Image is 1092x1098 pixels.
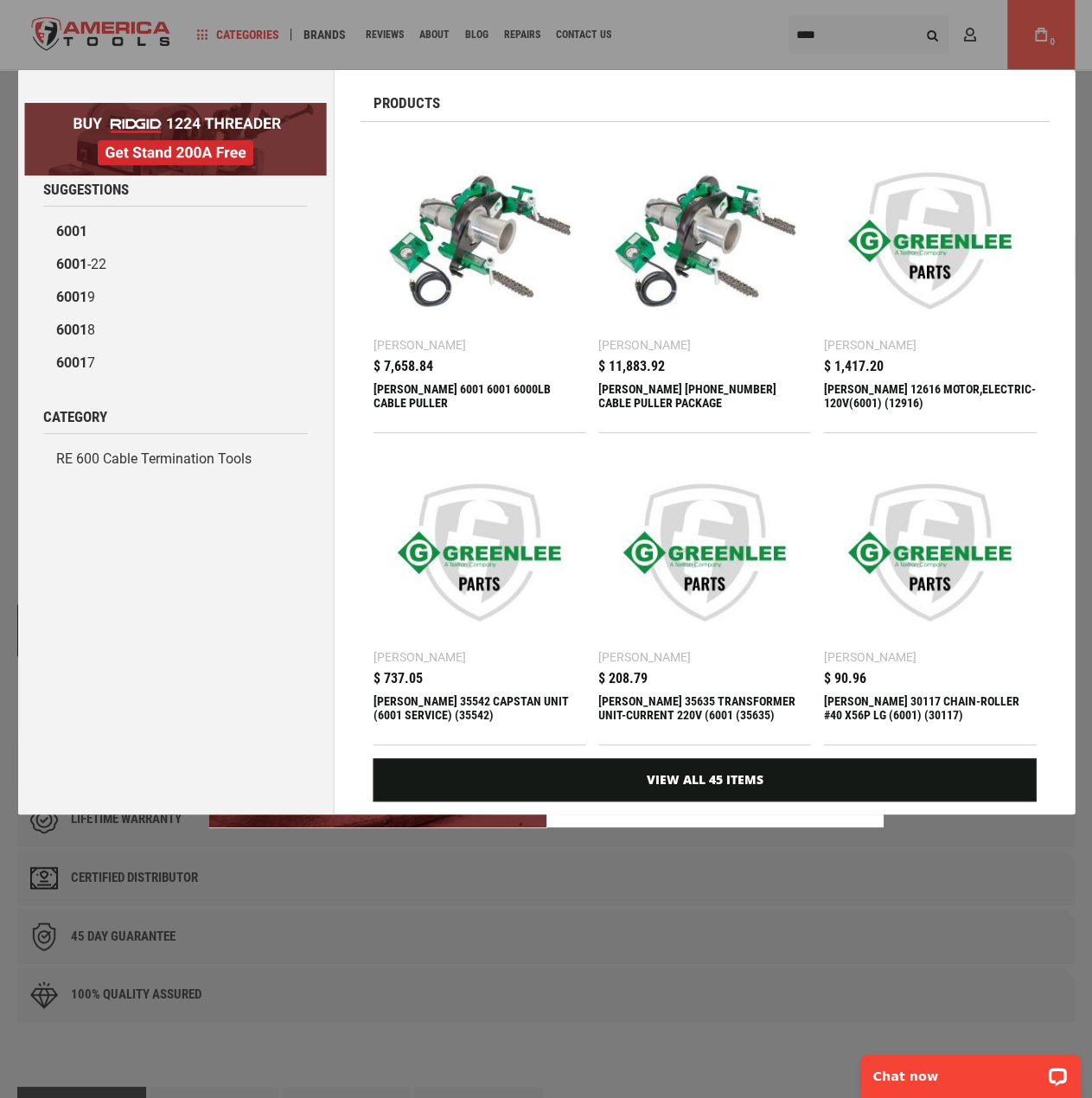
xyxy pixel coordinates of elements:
[598,360,665,373] span: $ 11,883.92
[607,455,801,649] img: Greenlee 35635 TRANSFORMER UNIT-CURRENT 220V (6001 (35635)
[43,182,129,197] span: Suggestions
[43,443,308,476] a: RE 600 Cable Termination Tools
[374,135,585,432] a: GREENLEE 6001 6001 6000LB CABLE PULLER [PERSON_NAME] $ 7,658.84 [PERSON_NAME] 6001 6001 6000LB CA...
[598,382,810,424] div: GREENLEE 6001-22 6005 CABLE PULLER PACKAGE
[374,96,440,111] span: Products
[56,289,87,305] b: 6001
[382,455,577,649] img: Greenlee 35542 CAPSTAN UNIT (6001 SERVICE) (35542)
[824,446,1036,744] a: Greenlee 30117 CHAIN-ROLLER #40 X56P LG (6001) (30117) [PERSON_NAME] $ 90.96 [PERSON_NAME] 30117 ...
[833,144,1027,338] img: Greenlee 12616 MOTOR,ELECTRIC-120V(6001) (12916)
[374,694,585,736] div: Greenlee 35542 CAPSTAN UNIT (6001 SERVICE) (35542)
[24,103,327,176] img: BOGO: Buy RIDGID® 1224 Threader, Get Stand 200A Free!
[374,758,1036,801] a: View All 45 Items
[56,223,87,239] b: 6001
[43,215,308,248] a: 6001
[598,651,691,663] div: [PERSON_NAME]
[374,339,466,351] div: [PERSON_NAME]
[56,322,87,338] b: 6001
[43,314,308,347] a: 60018
[56,256,87,272] b: 6001
[824,382,1036,424] div: Greenlee 12616 MOTOR,ELECTRIC-120V(6001) (12916)
[598,672,648,686] span: $ 208.79
[598,339,691,351] div: [PERSON_NAME]
[43,347,308,380] a: 60017
[824,694,1036,736] div: Greenlee 30117 CHAIN-ROLLER #40 X56P LG (6001) (30117)
[43,248,308,281] a: 6001-22
[849,1044,1092,1098] iframe: LiveChat chat widget
[24,103,327,116] a: BOGO: Buy RIDGID® 1224 Threader, Get Stand 200A Free!
[374,360,433,373] span: $ 7,658.84
[374,651,466,663] div: [PERSON_NAME]
[382,144,577,338] img: GREENLEE 6001 6001 6000LB CABLE PULLER
[607,144,801,338] img: GREENLEE 6001-22 6005 CABLE PULLER PACKAGE
[833,455,1027,649] img: Greenlee 30117 CHAIN-ROLLER #40 X56P LG (6001) (30117)
[374,672,423,686] span: $ 737.05
[824,135,1036,432] a: Greenlee 12616 MOTOR,ELECTRIC-120V(6001) (12916) [PERSON_NAME] $ 1,417.20 [PERSON_NAME] 12616 MOT...
[598,694,810,736] div: Greenlee 35635 TRANSFORMER UNIT-CURRENT 220V (6001 (35635)
[598,446,810,744] a: Greenlee 35635 TRANSFORMER UNIT-CURRENT 220V (6001 (35635) [PERSON_NAME] $ 208.79 [PERSON_NAME] 3...
[43,281,308,314] a: 60019
[824,651,916,663] div: [PERSON_NAME]
[824,360,884,373] span: $ 1,417.20
[824,672,866,686] span: $ 90.96
[374,446,585,744] a: Greenlee 35542 CAPSTAN UNIT (6001 SERVICE) (35542) [PERSON_NAME] $ 737.05 [PERSON_NAME] 35542 CAP...
[56,354,87,371] b: 6001
[824,339,916,351] div: [PERSON_NAME]
[374,382,585,424] div: GREENLEE 6001 6001 6000LB CABLE PULLER
[43,410,107,425] span: Category
[598,135,810,432] a: GREENLEE 6001-22 6005 CABLE PULLER PACKAGE [PERSON_NAME] $ 11,883.92 [PERSON_NAME] [PHONE_NUMBER]...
